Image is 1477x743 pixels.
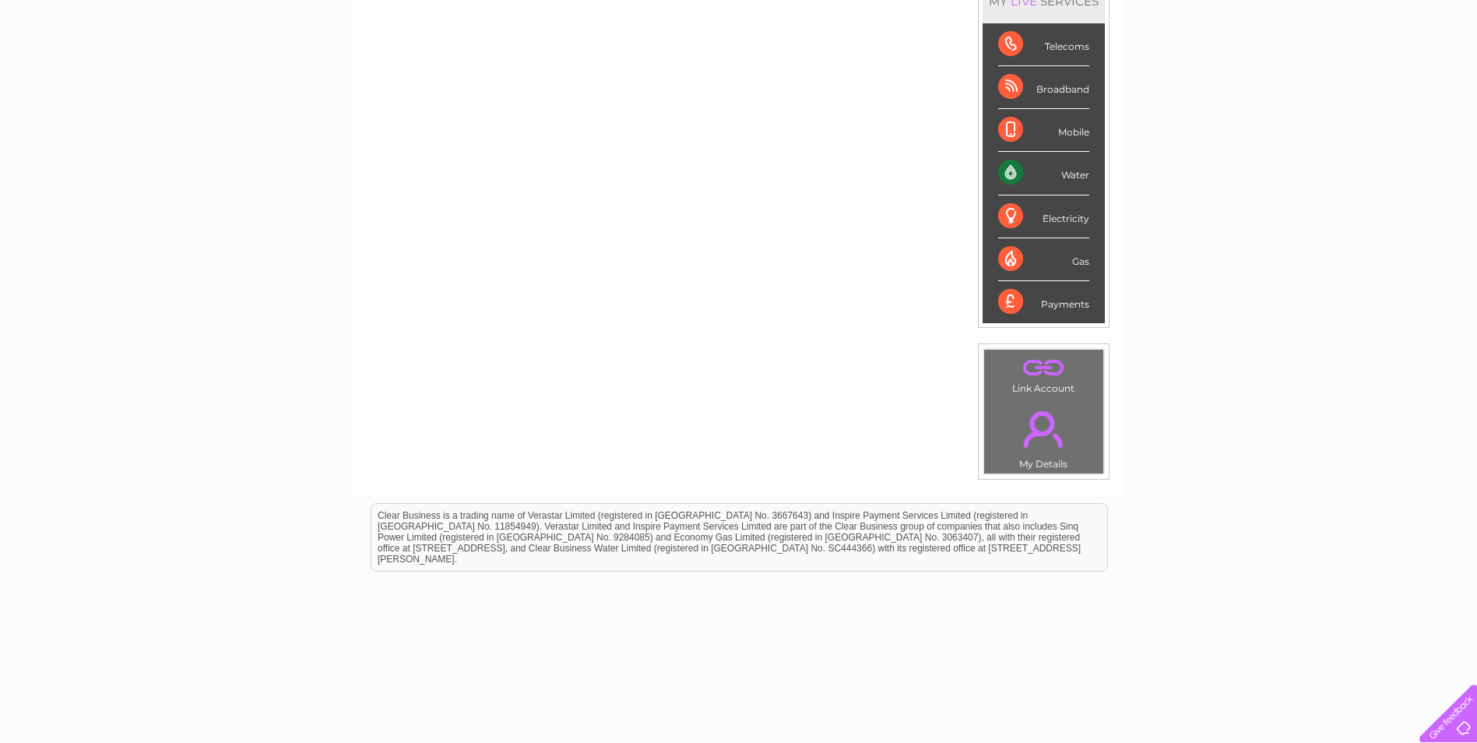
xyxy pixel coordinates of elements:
[998,109,1089,152] div: Mobile
[983,349,1104,398] td: Link Account
[998,195,1089,238] div: Electricity
[1342,66,1364,78] a: Blog
[998,281,1089,323] div: Payments
[988,354,1099,381] a: .
[998,238,1089,281] div: Gas
[998,152,1089,195] div: Water
[371,9,1107,76] div: Clear Business is a trading name of Verastar Limited (registered in [GEOGRAPHIC_DATA] No. 3667643...
[1242,66,1276,78] a: Energy
[983,398,1104,474] td: My Details
[998,66,1089,109] div: Broadband
[1426,66,1462,78] a: Log out
[998,23,1089,66] div: Telecoms
[1373,66,1412,78] a: Contact
[51,40,131,88] img: logo.png
[1285,66,1332,78] a: Telecoms
[988,402,1099,456] a: .
[1203,66,1233,78] a: Water
[1183,8,1291,27] a: 0333 014 3131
